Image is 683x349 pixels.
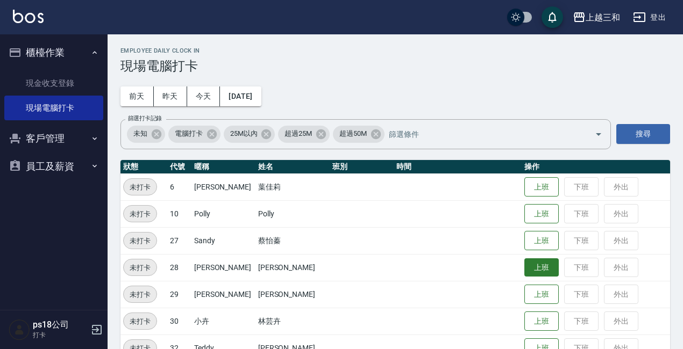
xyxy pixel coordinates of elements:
th: 時間 [394,160,522,174]
span: 電腦打卡 [168,128,209,139]
span: 超過50M [333,128,373,139]
td: [PERSON_NAME] [255,254,330,281]
button: 今天 [187,86,220,106]
th: 班別 [330,160,394,174]
button: 上班 [524,204,559,224]
span: 未知 [127,128,154,139]
td: [PERSON_NAME] [191,173,255,200]
div: 25M以內 [224,126,275,143]
td: Sandy [191,227,255,254]
p: 打卡 [33,330,88,340]
td: [PERSON_NAME] [255,281,330,308]
th: 暱稱 [191,160,255,174]
th: 姓名 [255,160,330,174]
span: 25M以內 [224,128,264,139]
div: 未知 [127,126,165,143]
button: 上越三和 [568,6,624,28]
button: 員工及薪資 [4,152,103,180]
button: Open [590,126,607,143]
button: 上班 [524,258,559,277]
td: 小卉 [191,308,255,335]
td: 29 [167,281,191,308]
span: 未打卡 [124,235,156,246]
h2: Employee Daily Clock In [120,47,670,54]
button: 登出 [629,8,670,27]
button: 上班 [524,177,559,197]
td: 葉佳莉 [255,173,330,200]
td: 28 [167,254,191,281]
td: Polly [255,200,330,227]
th: 代號 [167,160,191,174]
div: 超過50M [333,126,385,143]
a: 現場電腦打卡 [4,96,103,120]
h5: ps18公司 [33,319,88,330]
input: 篩選條件 [386,125,576,143]
td: 30 [167,308,191,335]
td: 10 [167,200,191,227]
td: [PERSON_NAME] [191,254,255,281]
span: 未打卡 [124,289,156,300]
button: 前天 [120,86,154,106]
button: 客戶管理 [4,125,103,152]
span: 未打卡 [124,262,156,273]
button: 上班 [524,231,559,251]
div: 上越三和 [586,11,620,24]
label: 篩選打卡記錄 [128,114,162,122]
td: 林芸卉 [255,308,330,335]
span: 未打卡 [124,316,156,327]
a: 現金收支登錄 [4,71,103,96]
span: 超過25M [278,128,318,139]
div: 電腦打卡 [168,126,220,143]
h3: 現場電腦打卡 [120,59,670,74]
td: 6 [167,173,191,200]
td: Polly [191,200,255,227]
button: save [542,6,563,28]
td: 蔡怡蓁 [255,227,330,254]
img: Logo [13,10,44,23]
button: 上班 [524,285,559,304]
button: [DATE] [220,86,261,106]
th: 狀態 [120,160,167,174]
span: 未打卡 [124,208,156,220]
td: [PERSON_NAME] [191,281,255,308]
div: 超過25M [278,126,330,143]
td: 27 [167,227,191,254]
button: 櫃檯作業 [4,39,103,67]
img: Person [9,319,30,340]
button: 搜尋 [616,124,670,144]
th: 操作 [522,160,670,174]
span: 未打卡 [124,181,156,193]
button: 上班 [524,311,559,331]
button: 昨天 [154,86,187,106]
